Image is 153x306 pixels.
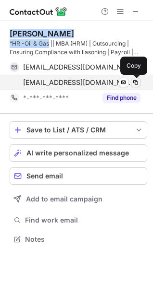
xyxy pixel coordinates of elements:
span: [EMAIL_ADDRESS][DOMAIN_NAME] [23,78,133,87]
button: Reveal Button [102,93,140,103]
button: Add to email campaign [10,190,147,208]
div: Save to List / ATS / CRM [26,126,130,134]
span: Add to email campaign [26,195,102,203]
img: ContactOut v5.3.10 [10,6,67,17]
span: [EMAIL_ADDRESS][DOMAIN_NAME] [23,63,133,71]
button: Find work email [10,213,147,227]
button: Notes [10,233,147,246]
span: AI write personalized message [26,149,129,157]
div: [PERSON_NAME] [10,29,74,38]
div: “HR -Oil & Gas || MBA (HRM) | Outsourcing | Ensuring Compliance with liasoning | Payroll | Employ... [10,39,147,57]
button: Send email [10,167,147,185]
span: Notes [25,235,143,244]
span: Send email [26,172,63,180]
button: AI write personalized message [10,144,147,162]
button: save-profile-one-click [10,121,147,139]
span: Find work email [25,216,143,224]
